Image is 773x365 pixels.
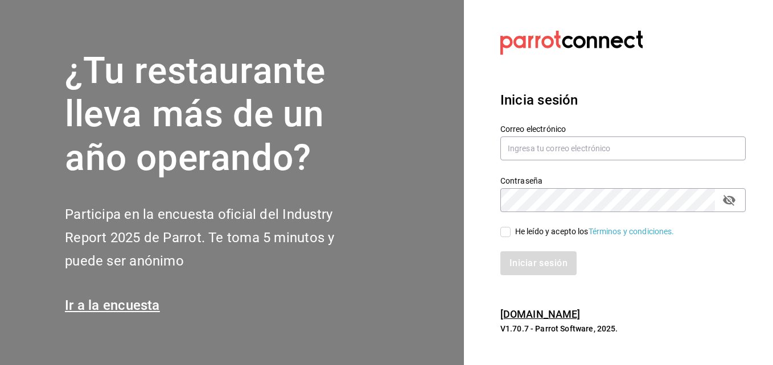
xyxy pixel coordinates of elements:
h3: Inicia sesión [500,90,746,110]
h2: Participa en la encuesta oficial del Industry Report 2025 de Parrot. Te toma 5 minutos y puede se... [65,203,372,272]
h1: ¿Tu restaurante lleva más de un año operando? [65,49,372,180]
label: Contraseña [500,176,746,184]
label: Correo electrónico [500,125,746,132]
a: [DOMAIN_NAME] [500,308,581,320]
p: V1.70.7 - Parrot Software, 2025. [500,323,746,334]
a: Ir a la encuesta [65,297,160,313]
a: Términos y condiciones. [589,227,675,236]
button: passwordField [719,190,739,210]
input: Ingresa tu correo electrónico [500,136,746,160]
div: He leído y acepto los [515,226,675,238]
